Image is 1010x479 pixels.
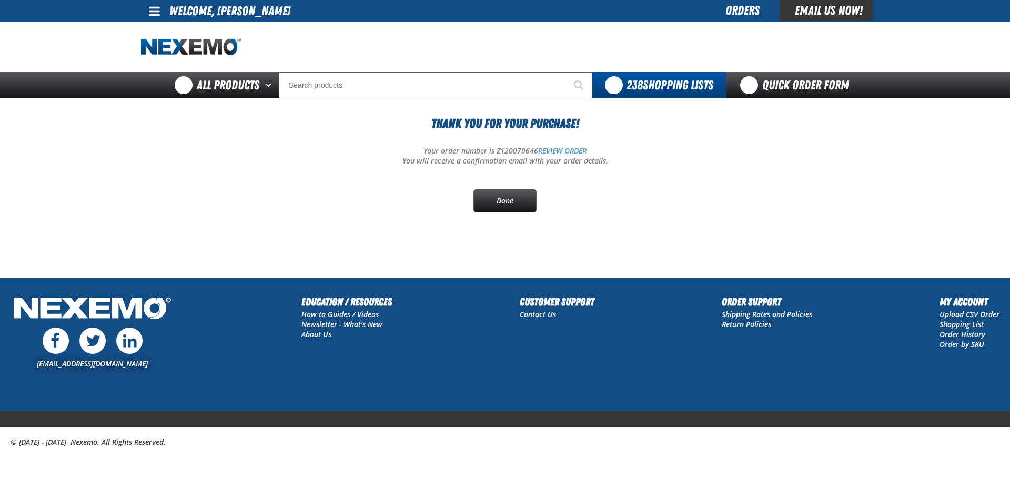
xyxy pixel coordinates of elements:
span: All Products [197,76,259,95]
h1: Thank You For Your Purchase! [141,114,869,133]
p: Your order number is Z120079646 [141,146,869,156]
a: [EMAIL_ADDRESS][DOMAIN_NAME] [37,359,148,369]
a: Order by SKU [940,339,984,349]
img: Nexemo logo [141,38,241,56]
a: Home [141,38,241,56]
strong: 238 [627,78,643,93]
a: Newsletter - What's New [301,319,382,329]
a: About Us [301,329,331,339]
a: REVIEW ORDER [538,146,587,156]
button: Start Searching [566,72,592,98]
a: Upload CSV Order [940,309,999,319]
img: Nexemo Logo [11,294,174,325]
a: Quick Order Form [726,72,868,98]
a: Shopping List [940,319,984,329]
h2: Customer Support [520,294,594,310]
h2: My Account [940,294,999,310]
button: You have 238 Shopping Lists. Open to view details [592,72,726,98]
span: Shopping Lists [627,78,713,93]
a: Return Policies [722,319,771,329]
a: Order History [940,329,985,339]
a: Contact Us [520,309,556,319]
input: Search [279,72,592,98]
h2: Order Support [722,294,812,310]
a: How to Guides / Videos [301,309,379,319]
p: You will receive a confirmation email with your order details. [141,156,869,166]
a: Done [473,189,537,212]
h2: Education / Resources [301,294,392,310]
a: Shipping Rates and Policies [722,309,812,319]
button: Open All Products pages [261,72,279,98]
